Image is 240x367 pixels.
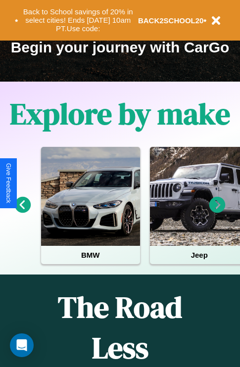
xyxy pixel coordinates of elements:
div: Give Feedback [5,163,12,203]
h1: Explore by make [10,93,230,134]
h4: BMW [41,246,140,264]
div: Open Intercom Messenger [10,333,34,357]
button: Back to School savings of 20% in select cities! Ends [DATE] 10am PT.Use code: [18,5,138,36]
b: BACK2SCHOOL20 [138,16,204,25]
